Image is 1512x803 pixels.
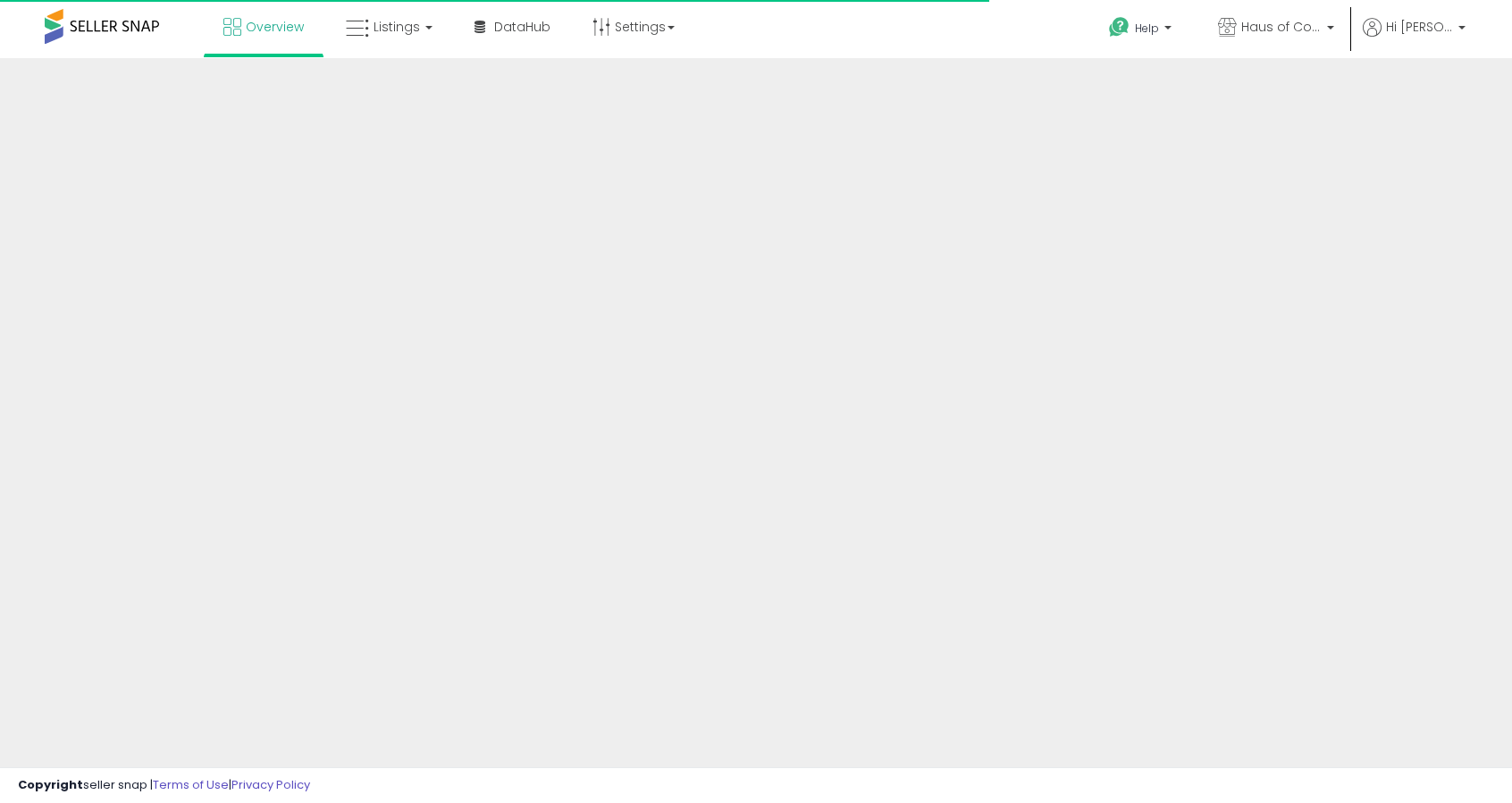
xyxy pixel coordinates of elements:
a: Terms of Use [153,776,229,793]
span: DataHub [494,18,550,36]
span: Listings [374,18,420,36]
a: Hi [PERSON_NAME] [1363,18,1466,58]
i: Get Help [1108,16,1130,38]
span: Hi [PERSON_NAME] [1386,18,1453,36]
span: Help [1135,21,1159,36]
a: Help [1095,3,1189,58]
span: Haus of Commerce [1241,18,1322,36]
a: Privacy Policy [231,776,310,793]
div: seller snap | | [18,777,310,794]
span: Overview [246,18,304,36]
strong: Copyright [18,776,83,793]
